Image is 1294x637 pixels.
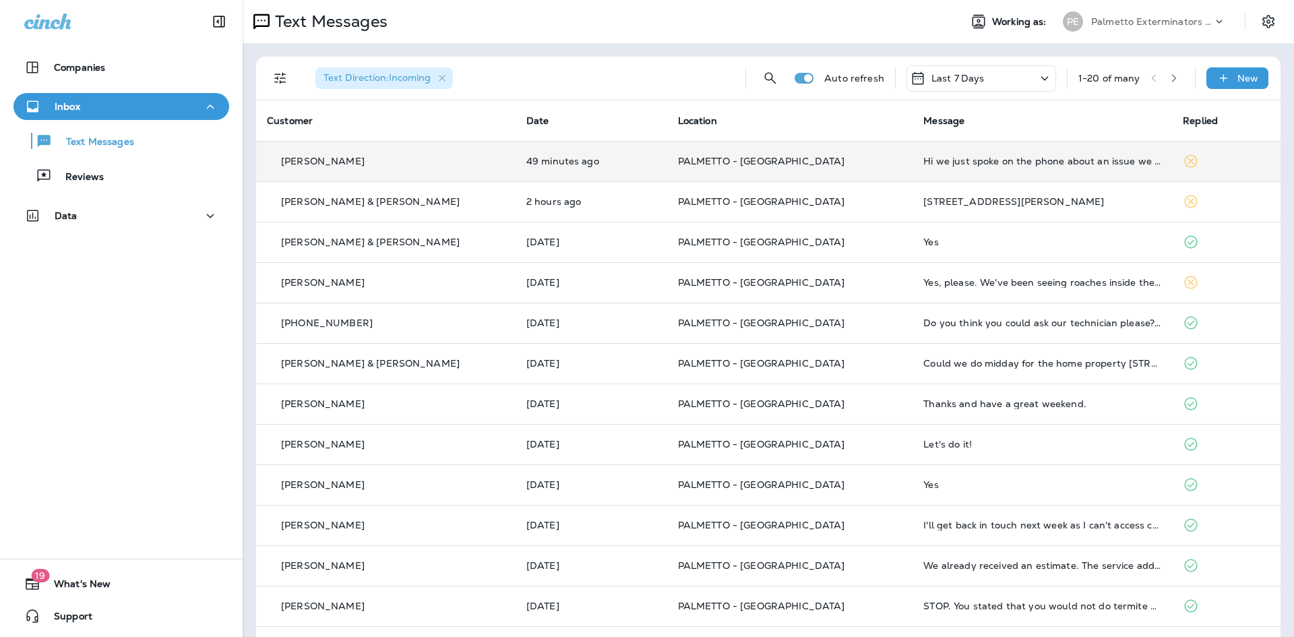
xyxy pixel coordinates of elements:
[200,8,238,35] button: Collapse Sidebar
[53,136,134,149] p: Text Messages
[526,196,656,207] p: Aug 11, 2025 09:54 AM
[824,73,884,84] p: Auto refresh
[923,277,1161,288] div: Yes, please. We've been seeing roaches inside the house for the past few days
[526,317,656,328] p: Aug 8, 2025 04:45 PM
[55,101,80,112] p: Inbox
[526,156,656,166] p: Aug 11, 2025 11:50 AM
[323,71,431,84] span: Text Direction : Incoming
[526,520,656,530] p: Aug 8, 2025 11:07 AM
[55,210,78,221] p: Data
[54,62,105,73] p: Companies
[923,317,1161,328] div: Do you think you could ask our technician please? He's very knowledgeable
[267,115,313,127] span: Customer
[923,439,1161,450] div: Let's do it!
[52,171,104,184] p: Reviews
[13,570,229,597] button: 19What's New
[678,600,845,612] span: PALMETTO - [GEOGRAPHIC_DATA]
[923,479,1161,490] div: Yes
[13,93,229,120] button: Inbox
[13,603,229,630] button: Support
[678,155,845,167] span: PALMETTO - [GEOGRAPHIC_DATA]
[281,156,365,166] p: [PERSON_NAME]
[13,127,229,155] button: Text Messages
[526,358,656,369] p: Aug 8, 2025 04:41 PM
[1256,9,1281,34] button: Settings
[923,115,964,127] span: Message
[315,67,453,89] div: Text Direction:Incoming
[678,398,845,410] span: PALMETTO - [GEOGRAPHIC_DATA]
[1237,73,1258,84] p: New
[923,520,1161,530] div: I'll get back in touch next week as I can't access calendars and records at this time. I'm on the...
[1078,73,1140,84] div: 1 - 20 of many
[281,601,365,611] p: [PERSON_NAME]
[40,578,111,595] span: What's New
[923,358,1161,369] div: Could we do midday for the home property 3004 Ashburton on like 22nd? Then try 528 Bertha Lane 8/...
[281,398,365,409] p: [PERSON_NAME]
[1183,115,1218,127] span: Replied
[923,560,1161,571] div: We already received an estimate. The service address is 1964 N Creek Dr, Mt Pleasant
[281,560,365,571] p: [PERSON_NAME]
[678,317,845,329] span: PALMETTO - [GEOGRAPHIC_DATA]
[526,601,656,611] p: Aug 8, 2025 11:04 AM
[267,65,294,92] button: Filters
[281,520,365,530] p: [PERSON_NAME]
[678,519,845,531] span: PALMETTO - [GEOGRAPHIC_DATA]
[526,115,549,127] span: Date
[923,601,1161,611] div: STOP. You stated that you would not do termite protection for my house since it is stucco.
[526,398,656,409] p: Aug 8, 2025 04:26 PM
[923,398,1161,409] div: Thanks and have a great weekend.
[281,317,373,329] span: [PHONE_NUMBER]
[923,237,1161,247] div: Yes
[923,156,1161,166] div: Hi we just spoke on the phone about an issue we saw over the weekend at 744 Pitt Street in Mount ...
[281,358,460,369] p: [PERSON_NAME] & [PERSON_NAME]
[526,560,656,571] p: Aug 8, 2025 11:05 AM
[678,276,845,289] span: PALMETTO - [GEOGRAPHIC_DATA]
[992,16,1049,28] span: Working as:
[40,611,92,627] span: Support
[281,479,365,490] p: [PERSON_NAME]
[281,277,365,288] p: [PERSON_NAME]
[31,569,49,582] span: 19
[678,357,845,369] span: PALMETTO - [GEOGRAPHIC_DATA]
[757,65,784,92] button: Search Messages
[931,73,985,84] p: Last 7 Days
[281,237,460,247] p: [PERSON_NAME] & [PERSON_NAME]
[923,196,1161,207] div: 1812 Beekman Street Charleston SC 29492
[270,11,388,32] p: Text Messages
[281,196,460,207] p: [PERSON_NAME] & [PERSON_NAME]
[678,236,845,248] span: PALMETTO - [GEOGRAPHIC_DATA]
[678,479,845,491] span: PALMETTO - [GEOGRAPHIC_DATA]
[1063,11,1083,32] div: PE
[678,195,845,208] span: PALMETTO - [GEOGRAPHIC_DATA]
[1091,16,1212,27] p: Palmetto Exterminators LLC
[678,115,717,127] span: Location
[13,162,229,190] button: Reviews
[281,439,365,450] p: [PERSON_NAME]
[678,559,845,572] span: PALMETTO - [GEOGRAPHIC_DATA]
[526,277,656,288] p: Aug 8, 2025 06:55 PM
[13,202,229,229] button: Data
[13,54,229,81] button: Companies
[526,439,656,450] p: Aug 8, 2025 01:12 PM
[526,479,656,490] p: Aug 8, 2025 11:18 AM
[526,237,656,247] p: Aug 8, 2025 09:09 PM
[678,438,845,450] span: PALMETTO - [GEOGRAPHIC_DATA]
